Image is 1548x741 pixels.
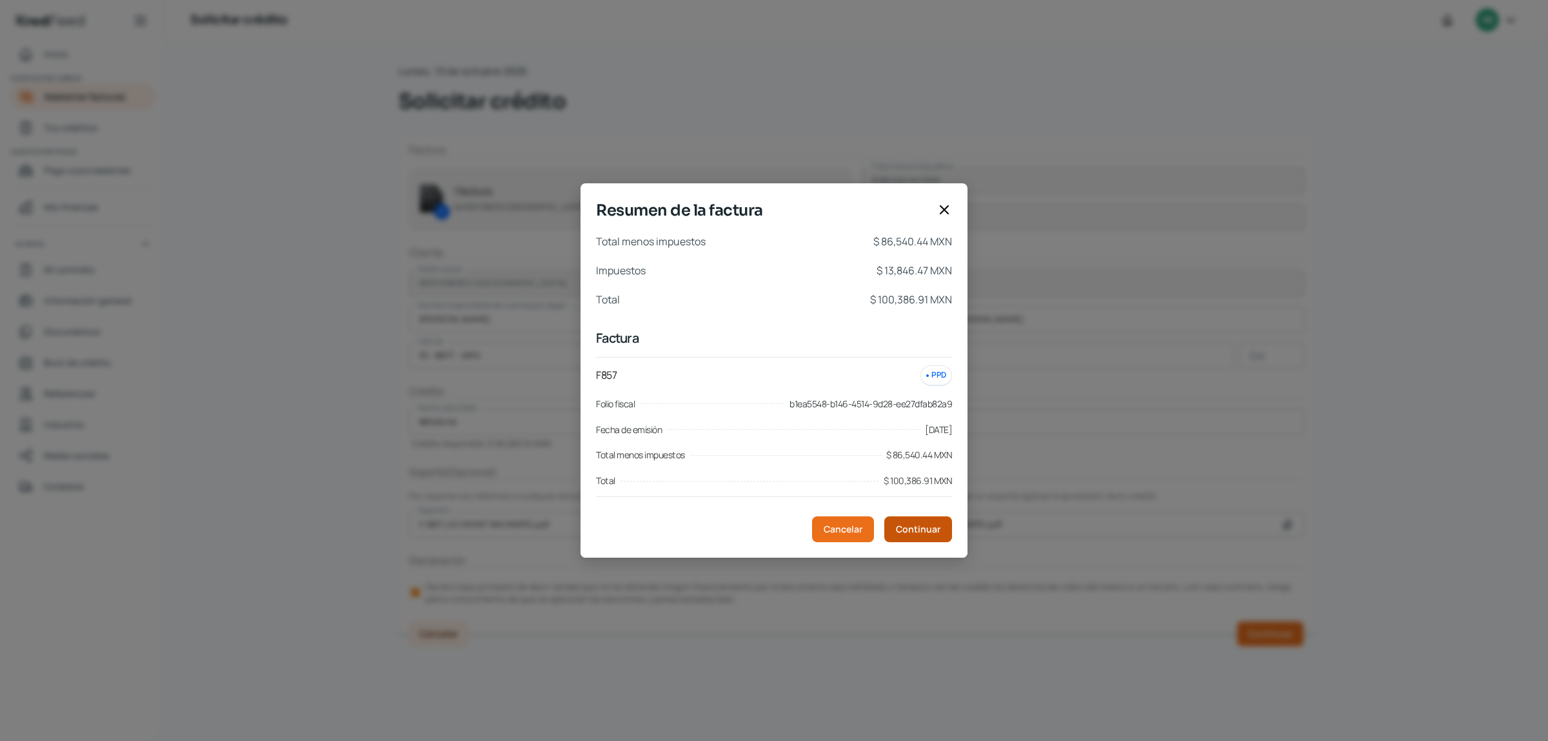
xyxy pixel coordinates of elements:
span: [DATE] [925,422,952,438]
p: Impuestos [596,261,646,280]
div: PPD [920,365,952,385]
p: Total [596,290,620,309]
span: Total menos impuestos [596,447,685,463]
span: $ 86,540.44 MXN [886,447,953,463]
span: Total [596,473,615,489]
span: Cancelar [824,525,862,534]
button: Continuar [884,516,952,542]
p: $ 100,386.91 MXN [870,290,952,309]
span: Resumen de la factura [596,199,931,222]
p: Total menos impuestos [596,232,706,251]
span: Folio fiscal [596,396,635,412]
p: $ 13,846.47 MXN [877,261,952,280]
span: $ 100,386.91 MXN [884,473,952,489]
p: Factura [596,329,952,347]
p: F857 [596,367,617,384]
button: Cancelar [812,516,874,542]
span: Continuar [896,525,940,534]
p: $ 86,540.44 MXN [873,232,952,251]
span: b1ea5548-b146-4514-9d28-ee27dfab82a9 [789,396,952,412]
span: Fecha de emisión [596,422,662,438]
